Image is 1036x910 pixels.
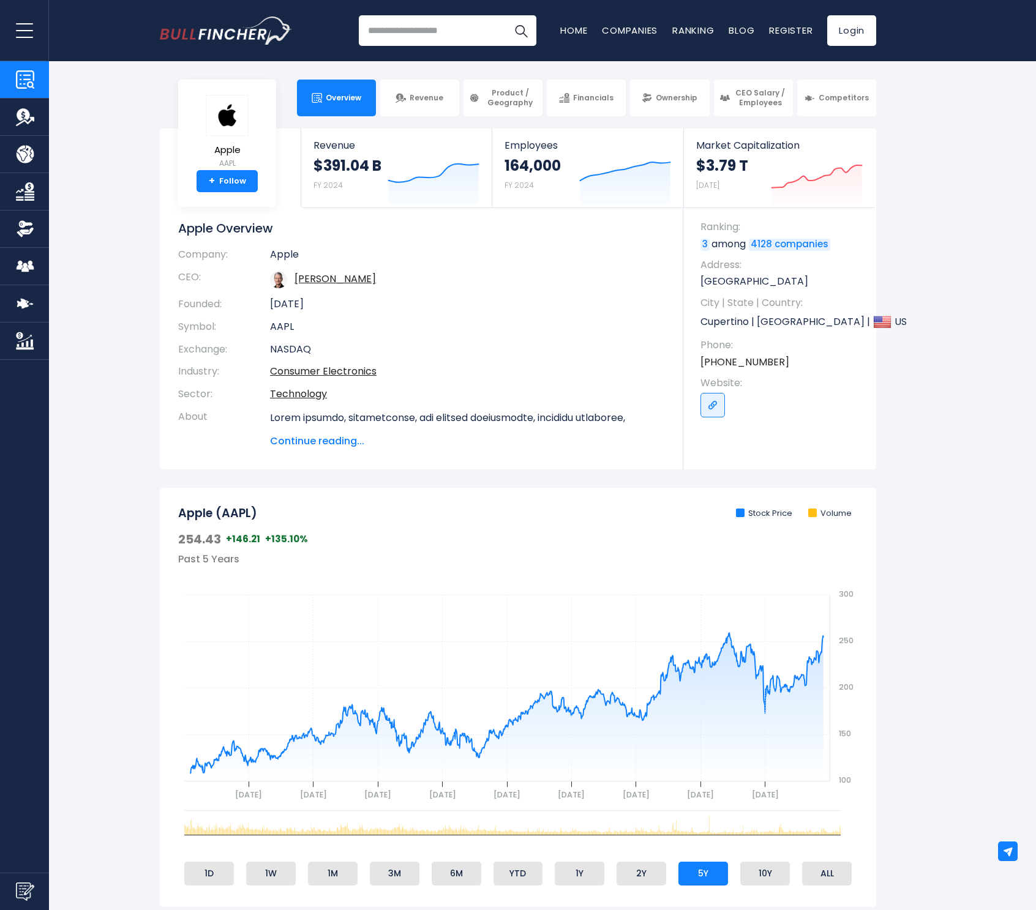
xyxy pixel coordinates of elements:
[301,129,492,207] a: Revenue $391.04 B FY 2024
[505,156,561,175] strong: 164,000
[178,383,270,406] th: Sector:
[505,180,534,190] small: FY 2024
[734,88,787,107] span: CEO Salary / Employees
[506,15,536,46] button: Search
[700,258,864,272] span: Address:
[558,789,585,800] text: [DATE]
[178,506,257,521] h2: Apple (AAPL)
[684,129,875,207] a: Market Capitalization $3.79 T [DATE]
[839,682,854,692] text: 200
[656,93,697,103] span: Ownership
[678,862,728,885] li: 5Y
[827,15,876,46] a: Login
[494,862,543,885] li: YTD
[700,296,864,310] span: City | State | Country:
[505,140,670,151] span: Employees
[617,862,666,885] li: 2Y
[160,17,291,45] a: Go to homepage
[178,248,270,266] th: Company:
[483,88,537,107] span: Product / Geography
[749,239,830,251] a: 4128 companies
[270,271,287,288] img: tim-cook.jpg
[206,158,249,169] small: AAPL
[555,862,604,885] li: 1Y
[700,275,864,288] p: [GEOGRAPHIC_DATA]
[729,24,754,37] a: Blog
[432,862,481,885] li: 6M
[270,338,665,361] td: NASDAQ
[623,789,650,800] text: [DATE]
[736,509,792,519] li: Stock Price
[297,80,376,116] a: Overview
[184,862,234,885] li: 1D
[270,248,665,266] td: Apple
[410,93,443,103] span: Revenue
[700,376,864,390] span: Website:
[206,145,249,155] span: Apple
[802,862,852,885] li: ALL
[602,24,658,37] a: Companies
[687,789,714,800] text: [DATE]
[16,220,34,238] img: Ownership
[819,93,869,103] span: Competitors
[696,140,863,151] span: Market Capitalization
[839,635,854,646] text: 250
[700,356,789,369] a: [PHONE_NUMBER]
[246,862,296,885] li: 1W
[630,80,709,116] a: Ownership
[178,266,270,293] th: CEO:
[839,728,851,739] text: 150
[326,93,361,103] span: Overview
[270,434,665,449] span: Continue reading...
[178,406,270,449] th: About
[178,565,858,810] svg: gh
[270,364,377,378] a: Consumer Electronics
[547,80,626,116] a: Financials
[313,180,343,190] small: FY 2024
[839,775,851,785] text: 100
[235,789,262,800] text: [DATE]
[197,170,258,192] a: +Follow
[560,24,587,37] a: Home
[178,220,665,236] h1: Apple Overview
[797,80,876,116] a: Competitors
[300,789,327,800] text: [DATE]
[364,789,391,800] text: [DATE]
[205,94,249,171] a: Apple AAPL
[313,140,479,151] span: Revenue
[573,93,614,103] span: Financials
[178,360,270,383] th: Industry:
[714,80,793,116] a: CEO Salary / Employees
[295,272,376,286] a: ceo
[265,533,308,545] span: +135.10%
[178,316,270,338] th: Symbol:
[178,293,270,316] th: Founded:
[209,176,215,187] strong: +
[700,393,725,417] a: Go to link
[160,17,292,45] img: Bullfincher logo
[429,789,456,800] text: [DATE]
[494,789,520,800] text: [DATE]
[752,789,779,800] text: [DATE]
[672,24,714,37] a: Ranking
[313,156,381,175] strong: $391.04 B
[700,338,864,352] span: Phone:
[700,237,864,251] p: among
[178,531,221,547] span: 254.43
[308,862,358,885] li: 1M
[178,552,239,566] span: Past 5 Years
[492,129,683,207] a: Employees 164,000 FY 2024
[464,80,542,116] a: Product / Geography
[226,533,260,545] span: +146.21
[740,862,790,885] li: 10Y
[700,220,864,234] span: Ranking:
[808,509,852,519] li: Volume
[700,239,710,251] a: 3
[696,180,719,190] small: [DATE]
[700,313,864,331] p: Cupertino | [GEOGRAPHIC_DATA] | US
[270,293,665,316] td: [DATE]
[270,411,665,719] p: Lorem ipsumdo, sitametconse, adi elitsed doeiusmodte, incididu utlaboree, dolorem, aliquaeni, adm...
[270,316,665,338] td: AAPL
[270,387,327,401] a: Technology
[178,338,270,361] th: Exchange:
